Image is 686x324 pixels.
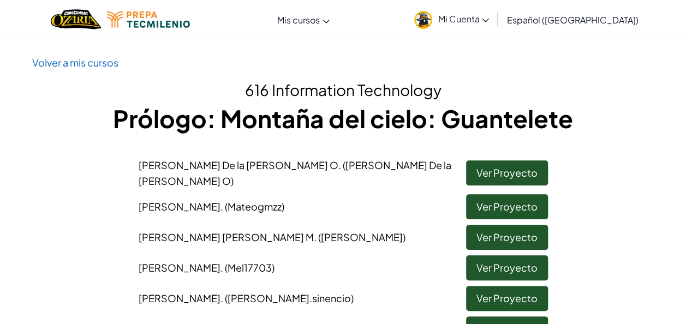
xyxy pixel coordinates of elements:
a: Ozaria by CodeCombat logo [51,8,102,31]
span: Español ([GEOGRAPHIC_DATA]) [506,14,638,26]
span: [PERSON_NAME] [PERSON_NAME] M [139,231,405,243]
img: Tecmilenio logo [107,11,190,28]
a: Ver Proyecto [466,194,548,219]
a: Volver a mis cursos [32,56,118,69]
span: . ([PERSON_NAME]) [314,231,405,243]
span: [PERSON_NAME] [139,292,354,304]
span: . (Mel17703) [220,261,275,274]
h1: Prólogo: Montaña del cielo: Guantelete [32,101,654,135]
img: Home [51,8,102,31]
span: [PERSON_NAME] De la [PERSON_NAME] O [139,159,451,187]
h2: 616 Information Technology [32,79,654,101]
span: Mi Cuenta [438,13,489,25]
a: Ver Proyecto [466,255,548,280]
a: Español ([GEOGRAPHIC_DATA]) [501,5,643,34]
a: Ver Proyecto [466,160,548,185]
span: [PERSON_NAME] [139,261,275,274]
a: Mis cursos [272,5,335,34]
span: . ([PERSON_NAME].sinencio) [220,292,354,304]
span: Mis cursos [277,14,320,26]
a: Mi Cuenta [409,2,494,37]
a: Ver Proyecto [466,225,548,250]
span: . (Mateogmzz) [220,200,284,213]
a: Ver Proyecto [466,286,548,311]
span: [PERSON_NAME] [139,200,284,213]
img: avatar [414,11,432,29]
